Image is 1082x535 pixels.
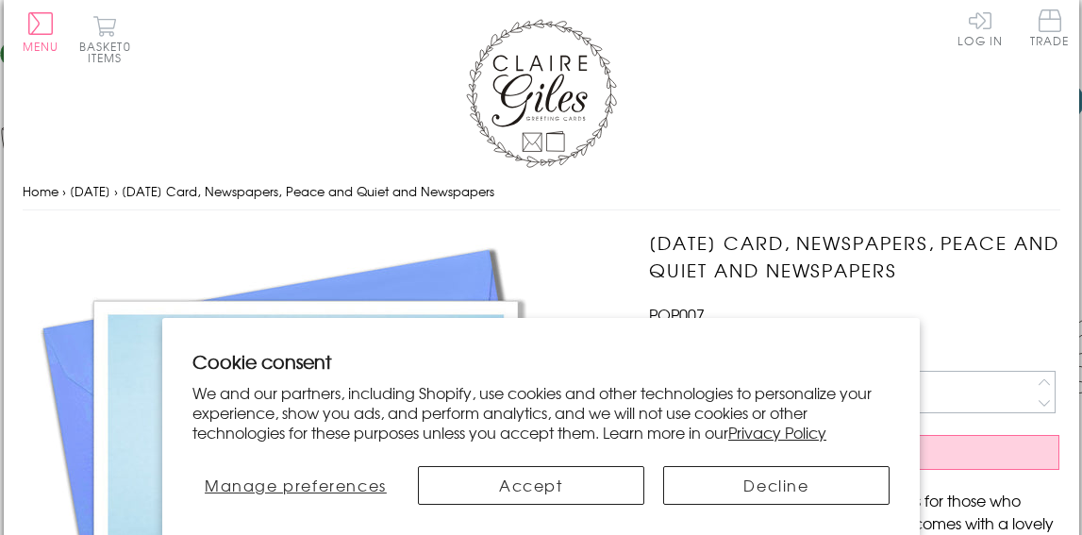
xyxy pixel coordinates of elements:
span: 0 items [88,38,131,66]
span: [DATE] Card, Newspapers, Peace and Quiet and Newspapers [122,182,494,200]
span: POP007 [649,303,705,326]
a: Home [23,182,58,200]
button: Menu [23,12,59,52]
span: Trade [1030,9,1070,46]
a: Log In [957,9,1003,46]
a: Trade [1030,9,1070,50]
button: Decline [663,466,890,505]
span: Manage preferences [205,474,387,496]
nav: breadcrumbs [23,173,1060,211]
p: We and our partners, including Shopify, use cookies and other technologies to personalize your ex... [192,383,890,442]
img: Claire Giles Greetings Cards [466,19,617,168]
a: [DATE] [70,182,110,200]
span: › [114,182,118,200]
h1: [DATE] Card, Newspapers, Peace and Quiet and Newspapers [649,229,1059,284]
a: Privacy Policy [728,421,826,443]
button: Basket0 items [79,15,131,63]
button: Accept [418,466,644,505]
span: Menu [23,38,59,55]
button: Manage preferences [192,466,399,505]
span: › [62,182,66,200]
h2: Cookie consent [192,348,890,375]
